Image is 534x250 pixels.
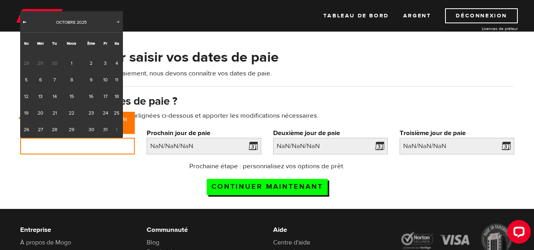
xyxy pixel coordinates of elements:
input: Continuer maintenant [207,179,328,195]
font: Tableau de bord [323,12,389,19]
span: Dimanche [24,41,29,46]
font: 11 [115,77,118,83]
a: Centre d'aide [273,239,310,246]
font: Nous [67,41,76,46]
font: 28 [24,60,29,66]
span: Samedi [115,41,119,46]
font: Licences de prêteur [482,26,518,31]
font: 30 [52,60,57,66]
a: 30 [82,121,100,138]
font: 7 [53,77,56,83]
font: Su [24,41,29,46]
font: 30 [89,126,94,133]
font: 18 [115,93,119,100]
a: 18 [111,88,123,105]
font: Déconnexion [456,12,507,19]
font: Aide [273,226,287,234]
font: Troisième jour de paie [400,129,466,137]
font: 20 [38,110,43,116]
span: Lundi [37,41,43,46]
a: 27 [33,121,48,138]
font: 4 [115,60,118,66]
font: 2 [90,60,92,66]
a: Déconnexion [445,8,518,23]
font: 1 [71,60,72,66]
font: Prochaine étape : personnalisez vos options de prêt. [189,162,345,171]
a: 8 [61,71,82,88]
font: 3 [104,60,107,66]
font: Pour calculer votre calendrier de paiement, nous devons connaître vos dates de paie. [20,69,272,78]
a: 15 [61,88,82,105]
font: 5 [25,77,28,83]
font: Entreprise [20,226,51,234]
a: 29 [61,121,82,138]
font: 26 [24,126,29,133]
font: 27 [38,126,43,133]
font: Sa [115,41,119,46]
a: 1 [61,55,82,71]
font: 16 [89,93,93,100]
a: À propos de Mogo [20,239,71,246]
font: 23 [89,110,94,116]
font: Fr [104,41,107,46]
a: 13 [33,88,48,105]
font: Oups ! Veuillez vérifier les zones surlignées ci-dessous et apporter les modifications nécessaires. [31,111,319,120]
a: 12 [20,88,33,105]
font: 24 [103,110,108,116]
a: Suivant [114,19,122,26]
a: 9 [82,71,100,88]
font: Commencez par saisir vos dates de paie [20,48,279,66]
a: 26 [20,121,33,138]
a: 22 [61,105,82,121]
font: Deuxième jour de paie [273,129,340,137]
font: 28 [52,126,57,133]
font: 10 [103,77,108,83]
a: 5 [20,71,33,88]
a: 20 [33,105,48,121]
a: 10 [100,71,111,88]
a: 2 [82,55,100,71]
span: Mardi [52,41,57,46]
span: Jeudi [87,41,95,46]
font: 14 [53,93,57,100]
a: 21 [48,105,61,121]
img: mogo_logo-11ee424be714fa7cbb0f0f49df9e16ec.png [16,8,63,23]
font: 13 [38,93,43,100]
a: 11 [111,71,123,88]
a: 17 [100,88,111,105]
a: 16 [82,88,100,105]
a: 14 [48,88,61,105]
font: Ème [87,41,95,46]
font: 22 [69,110,74,116]
font: 31 [103,126,108,133]
iframe: Widget de chat LiveChat [501,217,534,250]
a: 19 [20,105,33,121]
font: Prochain jour de paie [147,129,210,137]
a: 28 [48,121,61,138]
a: 24 [100,105,111,121]
a: 25 [111,105,123,121]
a: Argent [403,8,431,23]
font: 2025 [77,19,87,25]
font: Tu [52,41,57,46]
font: 21 [53,110,57,116]
a: 6 [33,71,48,88]
font: 1 [116,126,117,133]
font: Octobre [56,19,75,25]
font: 29 [69,126,74,133]
font: 25 [114,110,119,116]
font: Communauté [147,226,188,234]
font: 29 [38,60,43,66]
a: 23 [82,105,100,121]
font: Argent [403,12,431,19]
a: Tableau de bord [323,8,389,23]
a: 3 [100,55,111,71]
a: Blog [147,239,159,246]
font: Moi [37,41,43,46]
font: 9 [90,77,92,83]
a: 7 [48,71,61,88]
